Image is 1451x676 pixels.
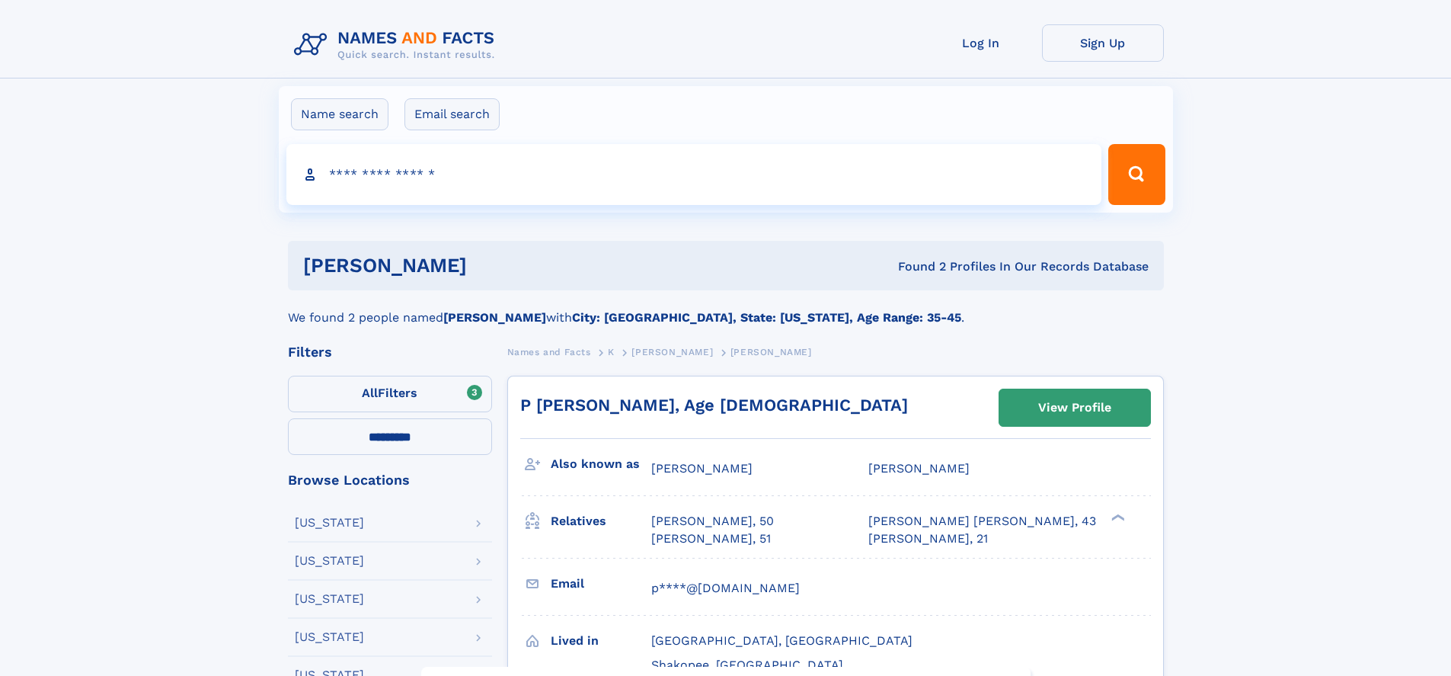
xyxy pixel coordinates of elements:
div: We found 2 people named with . [288,290,1164,327]
h3: Also known as [551,451,651,477]
a: View Profile [999,389,1150,426]
span: [PERSON_NAME] [868,461,970,476]
h1: [PERSON_NAME] [303,256,682,275]
div: [US_STATE] [295,631,364,643]
a: P [PERSON_NAME], Age [DEMOGRAPHIC_DATA] [520,396,908,415]
div: Found 2 Profiles In Our Records Database [682,258,1149,275]
a: [PERSON_NAME], 50 [651,513,774,530]
a: [PERSON_NAME] [PERSON_NAME], 43 [868,513,1096,530]
a: [PERSON_NAME], 51 [651,530,771,547]
span: K [608,347,615,357]
div: ❯ [1107,513,1126,523]
label: Filters [288,376,492,412]
a: Sign Up [1042,24,1164,62]
span: [PERSON_NAME] [651,461,753,476]
a: K [608,342,615,361]
b: [PERSON_NAME] [443,310,546,325]
b: City: [GEOGRAPHIC_DATA], State: [US_STATE], Age Range: 35-45 [572,310,961,325]
img: Logo Names and Facts [288,24,507,66]
span: All [362,386,378,400]
div: Filters [288,345,492,359]
h3: Lived in [551,628,651,654]
label: Email search [404,98,500,130]
span: [GEOGRAPHIC_DATA], [GEOGRAPHIC_DATA] [651,633,912,648]
span: Shakopee, [GEOGRAPHIC_DATA] [651,658,843,672]
span: [PERSON_NAME] [631,347,713,357]
a: [PERSON_NAME] [631,342,713,361]
a: Log In [920,24,1042,62]
label: Name search [291,98,388,130]
a: [PERSON_NAME], 21 [868,530,988,547]
span: [PERSON_NAME] [730,347,812,357]
div: Browse Locations [288,473,492,487]
div: View Profile [1038,390,1111,425]
div: [US_STATE] [295,555,364,567]
h3: Relatives [551,508,651,534]
div: [US_STATE] [295,593,364,605]
div: [US_STATE] [295,517,364,529]
h3: Email [551,571,651,597]
input: search input [286,144,1102,205]
button: Search Button [1108,144,1165,205]
a: Names and Facts [507,342,591,361]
